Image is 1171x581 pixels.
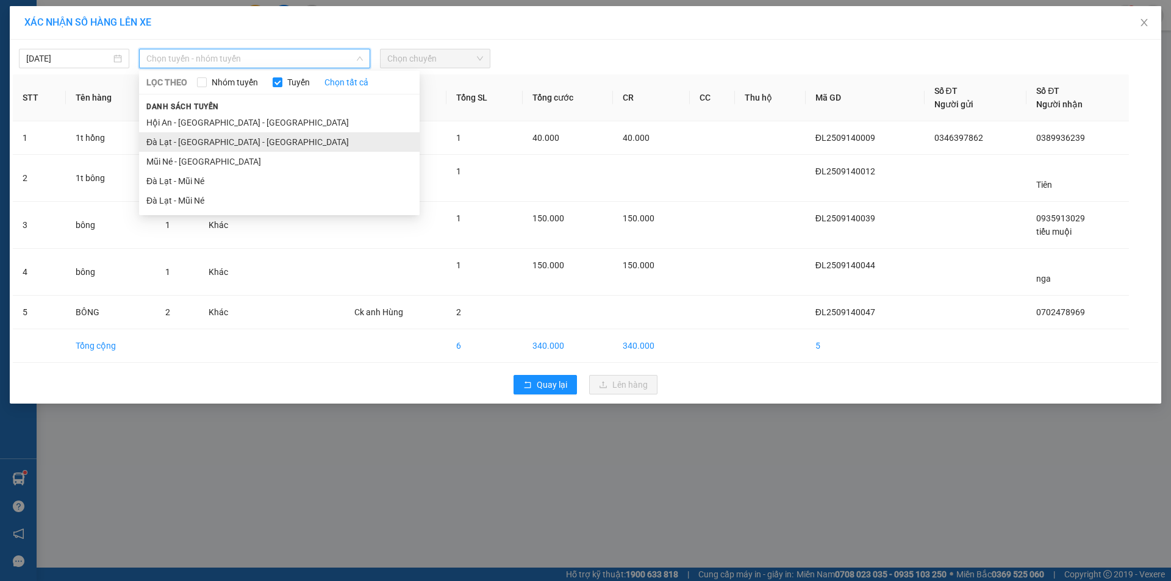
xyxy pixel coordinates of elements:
[13,202,66,249] td: 3
[532,260,564,270] span: 150.000
[623,260,654,270] span: 150.000
[387,49,483,68] span: Chọn chuyến
[456,133,461,143] span: 1
[143,12,172,24] span: Nhận:
[934,86,958,96] span: Số ĐT
[690,74,736,121] th: CC
[146,49,363,68] span: Chọn tuyến - nhóm tuyến
[10,10,134,38] div: [GEOGRAPHIC_DATA]
[815,260,875,270] span: ĐL2509140044
[1127,6,1161,40] button: Close
[165,220,170,230] span: 1
[1036,86,1059,96] span: Số ĐT
[934,133,983,143] span: 0346397862
[354,307,403,317] span: Ck anh Hùng
[514,375,577,394] button: rollbackQuay lại
[10,10,29,23] span: Gửi:
[1036,180,1052,190] span: Tiên
[143,25,320,40] div: [PERSON_NAME]
[199,202,257,249] td: Khác
[139,152,420,171] li: Mũi Né - [GEOGRAPHIC_DATA]
[1036,227,1072,237] span: tiểu muội
[446,74,522,121] th: Tổng SL
[66,74,156,121] th: Tên hàng
[623,133,650,143] span: 40.000
[446,329,522,363] td: 6
[815,307,875,317] span: ĐL2509140047
[13,249,66,296] td: 4
[532,133,559,143] span: 40.000
[24,16,151,28] span: XÁC NHẬN SỐ HÀNG LÊN XE
[165,267,170,277] span: 1
[66,296,156,329] td: BÔNG
[589,375,657,394] button: uploadLên hàng
[815,166,875,176] span: ĐL2509140012
[456,260,461,270] span: 1
[143,70,320,91] span: [GEOGRAPHIC_DATA]
[26,52,111,65] input: 14/09/2025
[66,329,156,363] td: Tổng cộng
[806,329,925,363] td: 5
[806,74,925,121] th: Mã GD
[66,202,156,249] td: bông
[13,121,66,155] td: 1
[139,171,420,191] li: Đà Lạt - Mũi Né
[523,329,613,363] td: 340.000
[10,38,134,55] div: 0372926336
[1036,213,1085,223] span: 0935913029
[1036,133,1085,143] span: 0389936239
[139,101,226,112] span: Danh sách tuyến
[613,329,690,363] td: 340.000
[66,155,156,202] td: 1t bông
[537,378,567,391] span: Quay lại
[1036,274,1051,283] span: nga
[815,213,875,223] span: ĐL2509140039
[523,74,613,121] th: Tổng cước
[207,76,263,89] span: Nhóm tuyến
[356,55,363,62] span: down
[1036,99,1083,109] span: Người nhận
[143,57,160,70] span: DĐ:
[456,213,461,223] span: 1
[934,99,973,109] span: Người gửi
[199,296,257,329] td: Khác
[139,132,420,152] li: Đà Lạt - [GEOGRAPHIC_DATA] - [GEOGRAPHIC_DATA]
[613,74,690,121] th: CR
[532,213,564,223] span: 150.000
[13,155,66,202] td: 2
[66,249,156,296] td: bông
[139,191,420,210] li: Đà Lạt - Mũi Né
[324,76,368,89] a: Chọn tất cả
[623,213,654,223] span: 150.000
[456,166,461,176] span: 1
[735,74,805,121] th: Thu hộ
[456,307,461,317] span: 2
[139,113,420,132] li: Hội An - [GEOGRAPHIC_DATA] - [GEOGRAPHIC_DATA]
[13,296,66,329] td: 5
[1036,307,1085,317] span: 0702478969
[199,249,257,296] td: Khác
[143,10,320,25] div: [PERSON_NAME]
[165,307,170,317] span: 2
[1139,18,1149,27] span: close
[143,40,320,57] div: 0798898777
[13,74,66,121] th: STT
[66,121,156,155] td: 1t hồng
[815,133,875,143] span: ĐL2509140009
[523,380,532,390] span: rollback
[146,76,187,89] span: LỌC THEO
[282,76,315,89] span: Tuyến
